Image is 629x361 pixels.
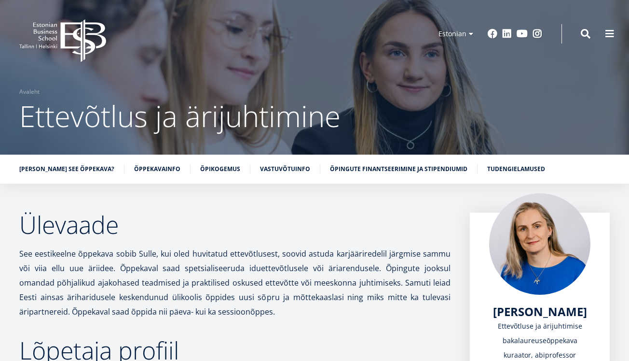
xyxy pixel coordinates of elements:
[260,164,310,174] a: Vastuvõtuinfo
[502,29,512,39] a: Linkedin
[330,164,467,174] a: Õpingute finantseerimine ja stipendiumid
[19,213,451,237] h2: Ülevaade
[200,164,240,174] a: Õpikogemus
[533,29,542,39] a: Instagram
[487,164,545,174] a: Tudengielamused
[488,29,497,39] a: Facebook
[489,193,590,295] img: a
[19,246,451,319] p: See eestikeelne õppekava sobib Sulle, kui oled huvitatud ettevõtlusest, soovid astuda karjäärired...
[493,303,587,319] span: [PERSON_NAME]
[517,29,528,39] a: Youtube
[19,164,114,174] a: [PERSON_NAME] see õppekava?
[19,96,341,136] span: Ettevõtlus ja ärijuhtimine
[134,164,180,174] a: Õppekavainfo
[19,87,40,97] a: Avaleht
[493,304,587,319] a: [PERSON_NAME]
